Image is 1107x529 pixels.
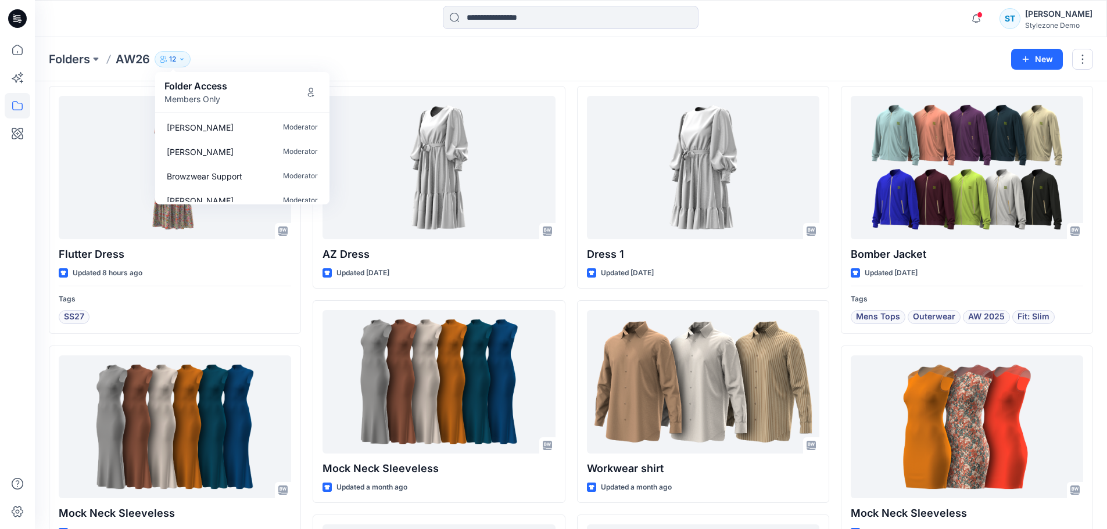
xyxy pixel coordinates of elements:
[283,195,318,207] p: Moderator
[302,83,320,102] button: Manage Users
[336,267,389,279] p: Updated [DATE]
[1011,49,1063,70] button: New
[116,51,150,67] p: AW26
[587,96,819,239] a: Dress 1
[157,188,327,213] a: [PERSON_NAME]Moderator
[968,310,1005,324] span: AW 2025
[1025,21,1092,30] div: Stylezone Demo
[587,460,819,477] p: Workwear shirt
[851,246,1083,262] p: Bomber Jacket
[64,310,84,324] span: SS27
[157,164,327,188] a: Browzwear SupportModerator
[323,96,555,239] a: AZ Dress
[336,481,407,494] p: Updated a month ago
[59,293,291,305] p: Tags
[157,115,327,139] a: [PERSON_NAME]Moderator
[283,121,318,134] p: Moderator
[323,460,555,477] p: Mock Neck Sleeveless
[865,267,918,279] p: Updated [DATE]
[164,93,227,105] p: Members Only
[999,8,1020,29] div: ST
[851,505,1083,521] p: Mock Neck Sleeveless
[601,267,654,279] p: Updated [DATE]
[851,355,1083,499] a: Mock Neck Sleeveless
[167,146,234,158] p: Gregory Dodd
[157,139,327,164] a: [PERSON_NAME]Moderator
[164,79,227,93] p: Folder Access
[587,310,819,454] a: Workwear shirt
[155,51,191,67] button: 12
[913,310,955,324] span: Outerwear
[851,293,1083,305] p: Tags
[1025,7,1092,21] div: [PERSON_NAME]
[283,170,318,182] p: Moderator
[283,146,318,158] p: Moderator
[851,96,1083,239] a: Bomber Jacket
[167,170,242,182] p: Browzwear Support
[1018,310,1049,324] span: Fit: Slim
[49,51,90,67] a: Folders
[73,267,142,279] p: Updated 8 hours ago
[601,481,672,494] p: Updated a month ago
[167,121,234,134] p: Stephanie Hutton
[59,355,291,499] a: Mock Neck Sleeveless
[59,96,291,239] a: Flutter Dress
[59,246,291,262] p: Flutter Dress
[167,195,234,207] p: Jagdish Sethuraman
[323,246,555,262] p: AZ Dress
[169,53,176,66] p: 12
[587,246,819,262] p: Dress 1
[323,310,555,454] a: Mock Neck Sleeveless
[856,310,900,324] span: Mens Tops
[59,505,291,521] p: Mock Neck Sleeveless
